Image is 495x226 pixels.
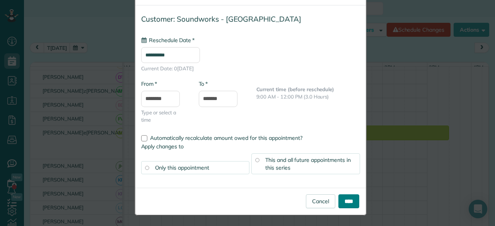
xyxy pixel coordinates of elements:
[306,194,335,208] a: Cancel
[199,80,208,88] label: To
[150,134,302,141] span: Automatically recalculate amount owed for this appointment?
[141,15,360,23] h4: Customer: Soundworks - [GEOGRAPHIC_DATA]
[141,65,360,72] span: Current Date: 0[DATE]
[255,158,259,162] input: This and all future appointments in this series
[141,109,187,124] span: Type or select a time
[141,143,360,150] label: Apply changes to
[141,80,157,88] label: From
[256,86,335,92] b: Current time (before reschedule)
[141,36,195,44] label: Reschedule Date
[155,164,209,171] span: Only this appointment
[265,156,351,171] span: This and all future appointments in this series
[145,166,149,170] input: Only this appointment
[256,93,360,100] p: 9:00 AM - 12:00 PM (3.0 Hours)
